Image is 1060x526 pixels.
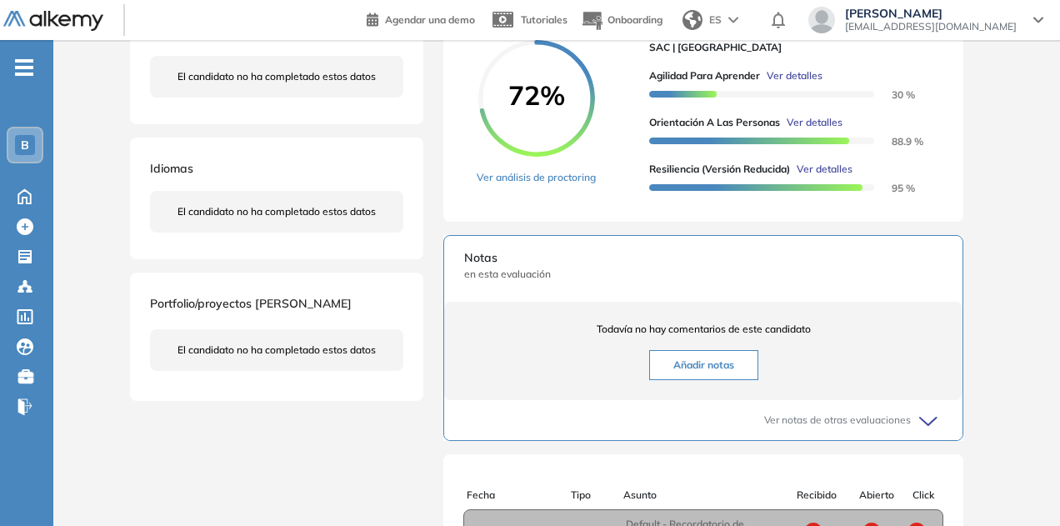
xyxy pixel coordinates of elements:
span: 95 % [872,182,915,194]
img: arrow [728,17,738,23]
span: 88.9 % [872,135,923,148]
button: Ver detalles [790,162,852,177]
button: Ver detalles [780,115,842,130]
div: Tipo [571,488,623,503]
div: Recibido [783,488,850,503]
span: Tutoriales [521,13,567,26]
div: Abierto [850,488,903,503]
div: Click [903,488,943,503]
button: Añadir notas [649,350,758,380]
span: Agilidad para Aprender [649,68,760,83]
span: [PERSON_NAME] [845,7,1017,20]
span: B [21,138,29,152]
span: en esta evaluación [464,267,942,282]
span: Agendar una demo [385,13,475,26]
span: 30 % [872,88,915,101]
span: Onboarding [607,13,662,26]
span: 72% [478,82,595,108]
button: Onboarding [581,3,662,38]
span: SAC | [GEOGRAPHIC_DATA] [649,40,930,55]
img: world [682,10,702,30]
span: Idiomas [150,161,193,176]
span: Ver notas de otras evaluaciones [764,413,911,428]
span: El candidato no ha completado estos datos [177,343,376,358]
img: Logo [3,11,103,32]
div: Fecha [467,488,571,503]
span: Notas [464,249,942,267]
a: Ver análisis de proctoring [477,170,596,185]
div: Asunto [623,488,780,503]
span: Ver detalles [787,115,842,130]
span: Orientación a las personas [649,115,780,130]
span: El candidato no ha completado estos datos [177,204,376,219]
span: Todavía no hay comentarios de este candidato [464,322,942,337]
button: Ver detalles [760,68,822,83]
span: Resiliencia (versión reducida) [649,162,790,177]
i: - [15,66,33,69]
span: ES [709,13,722,28]
span: Ver detalles [797,162,852,177]
span: Ver detalles [767,68,822,83]
a: Agendar una demo [367,8,475,28]
span: Portfolio/proyectos [PERSON_NAME] [150,296,352,311]
span: El candidato no ha completado estos datos [177,69,376,84]
span: [EMAIL_ADDRESS][DOMAIN_NAME] [845,20,1017,33]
